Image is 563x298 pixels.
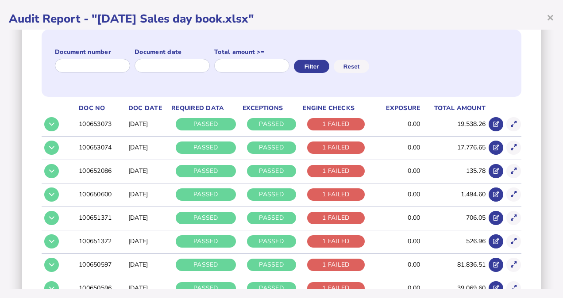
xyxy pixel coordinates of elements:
[77,253,127,276] td: 100650597
[307,282,365,294] div: 1 FAILED
[127,253,170,276] td: [DATE]
[489,141,503,155] button: Open in advisor
[44,281,59,296] button: Details
[422,167,486,176] div: 135.78
[44,164,59,179] button: Details
[77,103,127,113] th: Doc No
[506,117,521,132] button: Show transaction detail
[44,141,59,155] button: Details
[135,48,210,57] label: Document date
[422,284,486,293] div: 39,069.60
[371,104,420,113] div: Exposure
[77,230,127,252] td: 100651372
[247,118,296,130] div: PASSED
[371,260,420,269] div: 0.00
[307,188,365,201] div: 1 FAILED
[506,258,521,272] button: Show transaction detail
[307,118,365,130] div: 1 FAILED
[127,183,170,206] td: [DATE]
[489,164,503,179] button: Open in advisor
[176,282,235,294] div: PASSED
[176,212,235,224] div: PASSED
[176,165,235,177] div: PASSED
[241,103,301,113] th: Exceptions
[489,211,503,225] button: Open in advisor
[294,60,329,73] button: Filter
[214,48,289,57] label: Total amount >=
[127,113,170,135] td: [DATE]
[489,117,503,132] button: Open in advisor
[422,214,486,222] div: 706.05
[301,103,370,113] th: Engine checks
[371,237,420,246] div: 0.00
[547,9,554,26] span: ×
[176,188,235,201] div: PASSED
[489,258,503,272] button: Open in advisor
[77,160,127,182] td: 100652086
[77,113,127,135] td: 100653073
[176,235,235,248] div: PASSED
[77,136,127,159] td: 100653074
[247,165,296,177] div: PASSED
[77,183,127,206] td: 100650600
[44,258,59,272] button: Details
[489,187,503,202] button: Open in advisor
[307,259,365,271] div: 1 FAILED
[422,237,486,246] div: 526.96
[44,187,59,202] button: Details
[506,281,521,296] button: Show transaction detail
[422,104,486,113] div: Total amount
[127,206,170,229] td: [DATE]
[422,190,486,199] div: 1,494.60
[371,143,420,152] div: 0.00
[247,235,296,248] div: PASSED
[371,120,420,129] div: 0.00
[307,141,365,154] div: 1 FAILED
[9,11,554,27] h1: Audit Report - "[DATE] Sales day book.xlsx"
[127,230,170,252] td: [DATE]
[371,167,420,176] div: 0.00
[44,234,59,249] button: Details
[506,211,521,225] button: Show transaction detail
[307,235,365,248] div: 1 FAILED
[247,282,296,294] div: PASSED
[44,117,59,132] button: Details
[247,259,296,271] div: PASSED
[247,141,296,154] div: PASSED
[489,281,503,296] button: Open in advisor
[247,188,296,201] div: PASSED
[127,160,170,182] td: [DATE]
[127,103,170,113] th: Doc Date
[307,165,365,177] div: 1 FAILED
[55,48,130,57] label: Document number
[307,212,365,224] div: 1 FAILED
[422,120,486,129] div: 19,538.26
[247,212,296,224] div: PASSED
[422,260,486,269] div: 81,836.51
[506,141,521,155] button: Show transaction detail
[334,60,369,73] button: Reset
[506,234,521,249] button: Show transaction detail
[176,118,235,130] div: PASSED
[371,284,420,293] div: 0.00
[176,141,235,154] div: PASSED
[506,164,521,179] button: Show transaction detail
[506,187,521,202] button: Show transaction detail
[127,136,170,159] td: [DATE]
[44,211,59,225] button: Details
[170,103,240,113] th: Required data
[371,214,420,222] div: 0.00
[371,190,420,199] div: 0.00
[176,259,235,271] div: PASSED
[422,143,486,152] div: 17,776.65
[489,234,503,249] button: Open in advisor
[77,206,127,229] td: 100651371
